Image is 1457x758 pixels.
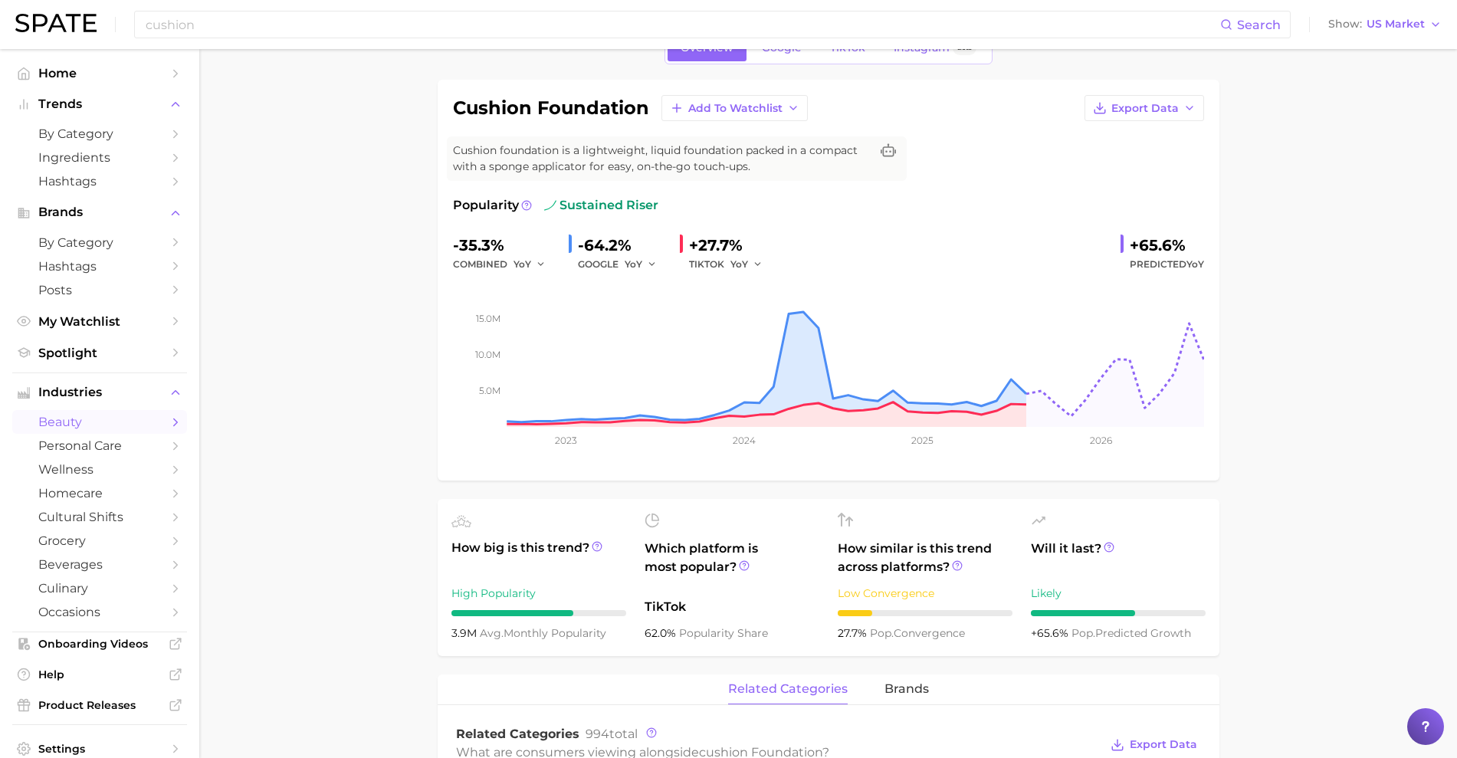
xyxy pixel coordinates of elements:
span: Ingredients [38,150,161,165]
button: Trends [12,93,187,116]
img: sustained riser [544,199,556,212]
abbr: average [480,626,504,640]
a: Home [12,61,187,85]
span: +65.6% [1031,626,1071,640]
span: culinary [38,581,161,596]
a: by Category [12,122,187,146]
span: YoY [1186,258,1204,270]
div: 6 / 10 [1031,610,1206,616]
h1: cushion foundation [453,99,649,117]
span: related categories [728,682,848,696]
span: Cushion foundation is a lightweight, liquid foundation packed in a compact with a sponge applicat... [453,143,870,175]
span: convergence [870,626,965,640]
div: +65.6% [1130,233,1204,258]
span: Home [38,66,161,80]
span: occasions [38,605,161,619]
div: -35.3% [453,233,556,258]
span: monthly popularity [480,626,606,640]
span: sustained riser [544,196,658,215]
img: SPATE [15,14,97,32]
abbr: popularity index [870,626,894,640]
span: Predicted [1130,255,1204,274]
div: -64.2% [578,233,668,258]
span: cultural shifts [38,510,161,524]
span: total [586,727,638,741]
button: Industries [12,381,187,404]
span: YoY [514,258,531,271]
span: YoY [625,258,642,271]
span: How similar is this trend across platforms? [838,540,1012,576]
abbr: popularity index [1071,626,1095,640]
button: YoY [625,255,658,274]
a: Spotlight [12,341,187,365]
a: beauty [12,410,187,434]
span: US Market [1367,20,1425,28]
span: grocery [38,533,161,548]
span: Trends [38,97,161,111]
a: occasions [12,600,187,624]
div: High Popularity [451,584,626,602]
tspan: 2025 [911,435,934,446]
div: TIKTOK [689,255,773,274]
a: grocery [12,529,187,553]
span: YoY [730,258,748,271]
span: by Category [38,235,161,250]
span: Add to Watchlist [688,102,783,115]
a: Hashtags [12,169,187,193]
span: 994 [586,727,609,741]
a: Help [12,663,187,686]
a: personal care [12,434,187,458]
div: GOOGLE [578,255,668,274]
span: Export Data [1111,102,1179,115]
div: 7 / 10 [451,610,626,616]
span: Industries [38,386,161,399]
button: YoY [730,255,763,274]
span: 3.9m [451,626,480,640]
span: Hashtags [38,259,161,274]
a: My Watchlist [12,310,187,333]
span: personal care [38,438,161,453]
a: Product Releases [12,694,187,717]
span: Help [38,668,161,681]
span: Brands [38,205,161,219]
span: My Watchlist [38,314,161,329]
a: by Category [12,231,187,254]
div: +27.7% [689,233,773,258]
span: Spotlight [38,346,161,360]
span: Onboarding Videos [38,637,161,651]
button: Add to Watchlist [661,95,808,121]
button: ShowUS Market [1324,15,1446,34]
span: Product Releases [38,698,161,712]
input: Search here for a brand, industry, or ingredient [144,11,1220,38]
span: Popularity [453,196,519,215]
span: Will it last? [1031,540,1206,576]
span: Related Categories [456,727,579,741]
a: Hashtags [12,254,187,278]
span: 27.7% [838,626,870,640]
a: Onboarding Videos [12,632,187,655]
a: Posts [12,278,187,302]
tspan: 2024 [732,435,755,446]
span: 62.0% [645,626,679,640]
span: beauty [38,415,161,429]
span: wellness [38,462,161,477]
a: homecare [12,481,187,505]
button: Export Data [1085,95,1204,121]
span: by Category [38,126,161,141]
span: Hashtags [38,174,161,189]
span: TikTok [645,598,819,616]
span: Which platform is most popular? [645,540,819,590]
div: 2 / 10 [838,610,1012,616]
tspan: 2023 [555,435,577,446]
a: culinary [12,576,187,600]
span: homecare [38,486,161,500]
a: cultural shifts [12,505,187,529]
span: beverages [38,557,161,572]
tspan: 2026 [1089,435,1111,446]
span: predicted growth [1071,626,1191,640]
div: Low Convergence [838,584,1012,602]
span: Export Data [1130,738,1197,751]
div: combined [453,255,556,274]
span: Show [1328,20,1362,28]
a: wellness [12,458,187,481]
